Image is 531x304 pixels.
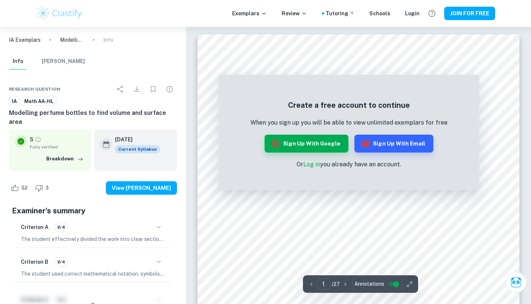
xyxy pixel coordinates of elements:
p: When you sign up you will be able to view unlimited exemplars for free [250,118,448,127]
a: Tutoring [326,9,354,18]
span: Current Syllabus [115,145,160,153]
a: IA [9,97,20,106]
a: Log in [303,161,320,168]
div: Report issue [162,82,177,97]
div: Dislike [33,182,53,194]
span: Annotations [354,280,384,288]
span: 3 [41,184,53,192]
span: 2/4 [55,258,68,265]
span: Fully verified [30,144,85,150]
button: Sign up with Google [265,135,348,153]
p: The student used correct mathematical notation, symbols, and terminology consistently throughout ... [21,270,165,278]
button: Sign up with Email [354,135,433,153]
button: [PERSON_NAME] [42,53,85,70]
h6: Criterion A [21,223,48,231]
div: Download [129,82,144,97]
p: Review [282,9,307,18]
button: Breakdown [44,153,85,164]
p: Modelling perfume bottles to find volume and surface area [60,36,84,44]
p: Info [103,36,113,44]
div: Like [9,182,32,194]
a: Grade fully verified [35,136,41,143]
span: 52 [17,184,32,192]
a: Login [405,9,420,18]
p: The student effectively divided the work into clear sections, including an introduction, body, an... [21,235,165,243]
a: Math AA-HL [21,97,57,106]
a: IA Exemplars [9,36,41,44]
button: Ask Clai [506,272,527,293]
button: JOIN FOR FREE [444,7,495,20]
h5: Examiner's summary [12,205,174,216]
img: Clastify logo [36,6,83,21]
button: Info [9,53,27,70]
button: Help and Feedback [426,7,438,20]
h5: Create a free account to continue [250,100,448,111]
button: View [PERSON_NAME] [106,181,177,195]
p: 5 [30,135,33,144]
span: Math AA-HL [22,98,56,105]
span: IA [9,98,19,105]
span: 2/4 [55,224,68,231]
h6: Criterion B [21,258,48,266]
div: Share [113,82,128,97]
div: Bookmark [146,82,161,97]
h6: [DATE] [115,135,154,144]
p: Or you already have an account. [250,160,448,169]
a: Schools [369,9,390,18]
p: / 27 [332,280,340,288]
div: This exemplar is based on the current syllabus. Feel free to refer to it for inspiration/ideas wh... [115,145,160,153]
p: Exemplars [232,9,267,18]
h6: Modelling perfume bottles to find volume and surface area [9,109,177,126]
span: Research question [9,86,60,93]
